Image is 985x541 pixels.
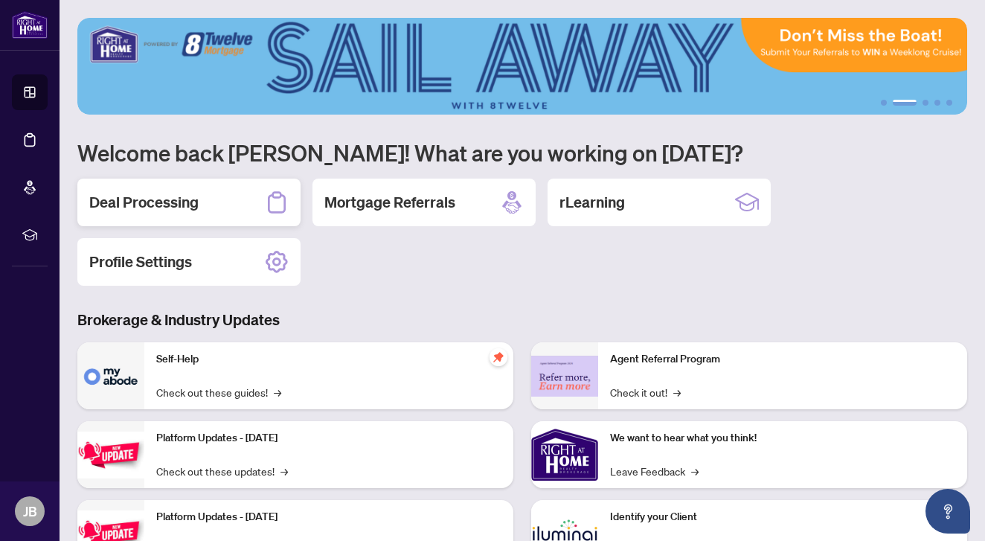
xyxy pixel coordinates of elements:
h2: Mortgage Referrals [324,192,455,213]
img: We want to hear what you think! [531,421,598,488]
img: Self-Help [77,342,144,409]
a: Check out these guides!→ [156,384,281,400]
p: We want to hear what you think! [610,430,955,446]
button: 2 [893,100,917,106]
span: → [274,384,281,400]
h1: Welcome back [PERSON_NAME]! What are you working on [DATE]? [77,138,967,167]
button: 1 [881,100,887,106]
a: Check it out!→ [610,384,681,400]
h2: Profile Settings [89,252,192,272]
span: → [691,463,699,479]
span: → [673,384,681,400]
p: Self-Help [156,351,501,368]
h2: Deal Processing [89,192,199,213]
button: 4 [934,100,940,106]
img: Agent Referral Program [531,356,598,397]
img: logo [12,11,48,39]
h3: Brokerage & Industry Updates [77,310,967,330]
p: Agent Referral Program [610,351,955,368]
button: Open asap [925,489,970,534]
span: → [280,463,288,479]
span: JB [23,501,37,522]
h2: rLearning [559,192,625,213]
a: Leave Feedback→ [610,463,699,479]
img: Platform Updates - July 21, 2025 [77,432,144,478]
button: 3 [923,100,928,106]
p: Platform Updates - [DATE] [156,509,501,525]
span: pushpin [490,348,507,366]
a: Check out these updates!→ [156,463,288,479]
p: Identify your Client [610,509,955,525]
img: Slide 1 [77,18,967,115]
p: Platform Updates - [DATE] [156,430,501,446]
button: 5 [946,100,952,106]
